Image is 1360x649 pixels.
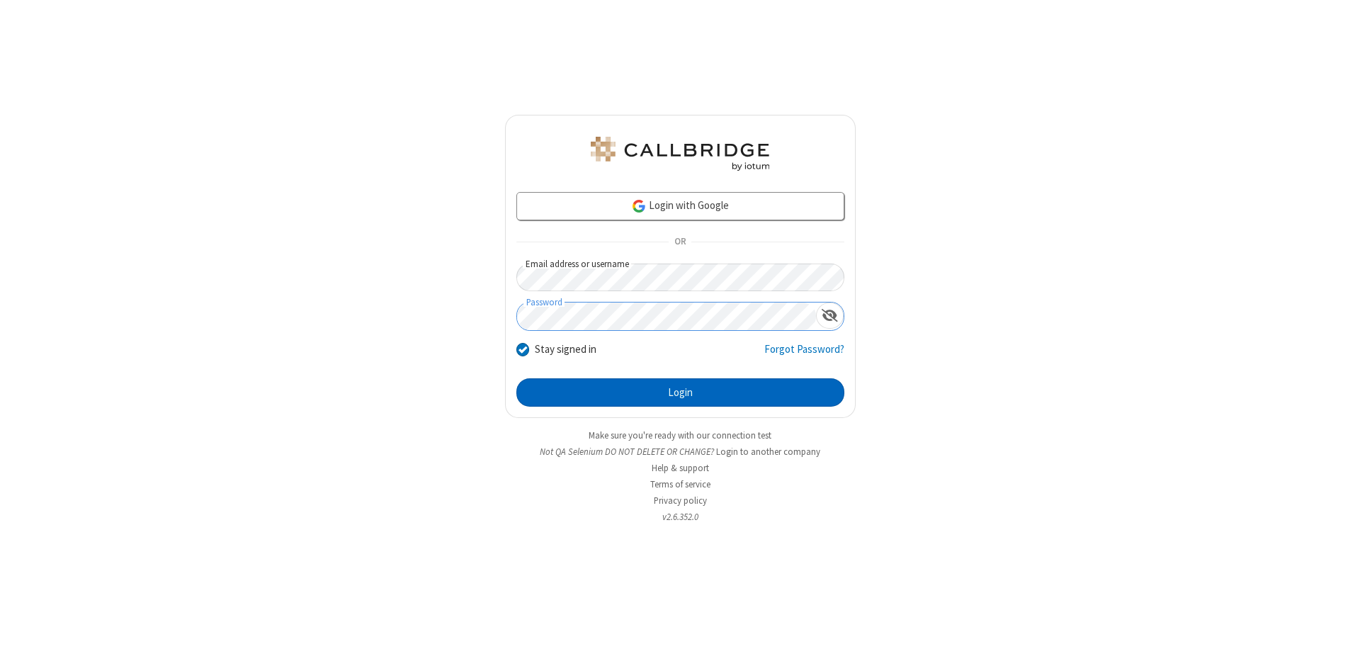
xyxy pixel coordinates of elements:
a: Privacy policy [654,495,707,507]
input: Email address or username [516,264,844,291]
img: google-icon.png [631,198,647,214]
li: Not QA Selenium DO NOT DELETE OR CHANGE? [505,445,856,458]
div: Show password [816,303,844,329]
img: QA Selenium DO NOT DELETE OR CHANGE [588,137,772,171]
button: Login to another company [716,445,820,458]
button: Login [516,378,844,407]
label: Stay signed in [535,342,596,358]
span: OR [669,232,691,252]
a: Forgot Password? [764,342,844,368]
a: Make sure you're ready with our connection test [589,429,771,441]
a: Login with Google [516,192,844,220]
li: v2.6.352.0 [505,510,856,524]
a: Help & support [652,462,709,474]
a: Terms of service [650,478,710,490]
input: Password [517,303,816,330]
iframe: Chat [1325,612,1349,639]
